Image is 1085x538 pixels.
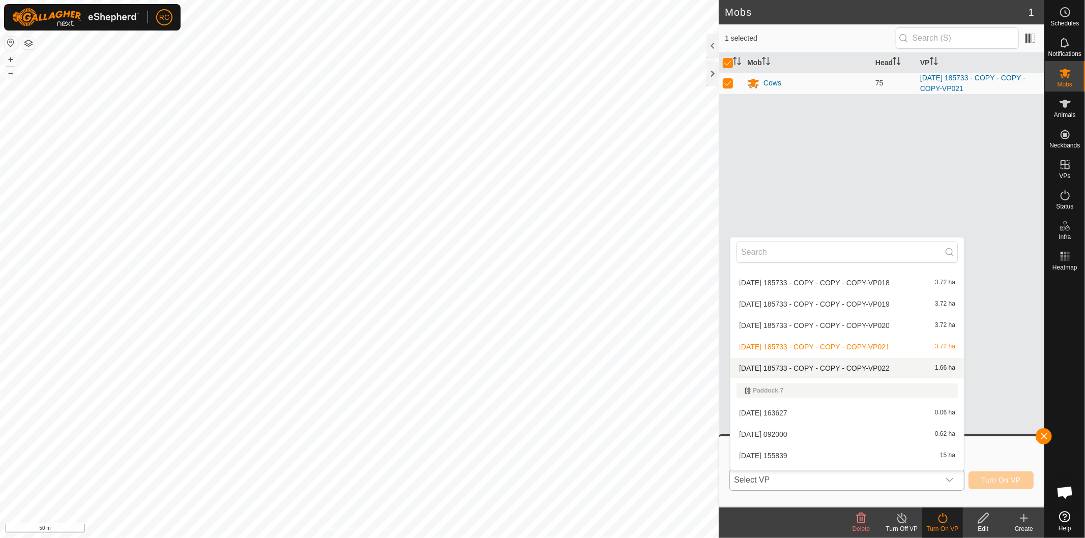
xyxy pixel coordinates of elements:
span: VPs [1059,173,1070,179]
span: RC [159,12,169,23]
a: Open chat [1050,477,1080,507]
div: Create [1004,524,1044,533]
button: Reset Map [5,37,17,49]
button: – [5,67,17,79]
span: [DATE] 185733 - COPY - COPY - COPY-VP019 [739,301,890,308]
span: 1 selected [725,33,896,44]
p-sorticon: Activate to sort [762,58,770,67]
button: Map Layers [22,37,35,49]
li: 2025-08-11 185733 - COPY - COPY - COPY-VP022 [730,358,964,378]
li: 2025-08-11 185733 - COPY - COPY - COPY-VP018 [730,273,964,293]
span: Turn On VP [981,476,1021,484]
span: [DATE] 092000 [739,431,787,438]
span: [DATE] 185733 - COPY - COPY - COPY-VP021 [739,343,890,350]
div: Paddock 7 [745,387,950,394]
span: Help [1059,525,1071,531]
span: 3.72 ha [935,301,955,308]
th: VP [916,53,1044,73]
span: 3.72 ha [935,343,955,350]
span: 75 [875,79,884,87]
li: 2025-03-16 092000 [730,424,964,444]
div: Edit [963,524,1004,533]
span: 15 ha [940,452,955,459]
input: Search [737,242,958,263]
span: [DATE] 155839 [739,452,787,459]
span: 1 [1029,5,1034,20]
li: 2025-08-11 185733 - COPY - COPY - COPY-VP021 [730,337,964,357]
button: Turn On VP [969,471,1034,489]
button: + [5,53,17,66]
a: Contact Us [369,525,399,534]
li: 2025-03-12 163627 [730,403,964,423]
p-sorticon: Activate to sort [930,58,938,67]
span: Mobs [1058,81,1072,87]
th: Head [871,53,916,73]
span: Select VP [730,470,940,490]
span: 0.62 ha [935,431,955,438]
p-sorticon: Activate to sort [893,58,901,67]
p-sorticon: Activate to sort [733,58,741,67]
li: 2025-03-16 155839 [730,445,964,466]
span: Schedules [1050,20,1079,26]
span: Animals [1054,112,1076,118]
input: Search (S) [896,27,1019,49]
span: Notifications [1048,51,1081,57]
img: Gallagher Logo [12,8,139,26]
span: 0.06 ha [935,409,955,416]
li: 2025-03-27 194529 [730,467,964,487]
span: Status [1056,203,1073,210]
span: 1.66 ha [935,365,955,372]
span: Neckbands [1049,142,1080,148]
span: [DATE] 163627 [739,409,787,416]
a: [DATE] 185733 - COPY - COPY - COPY-VP021 [920,74,1025,93]
li: 2025-08-11 185733 - COPY - COPY - COPY-VP020 [730,315,964,336]
span: [DATE] 185733 - COPY - COPY - COPY-VP020 [739,322,890,329]
li: 2025-08-11 185733 - COPY - COPY - COPY-VP019 [730,294,964,314]
span: Infra [1059,234,1071,240]
div: Turn Off VP [882,524,922,533]
div: Cows [764,78,781,88]
span: Heatmap [1052,264,1077,271]
h2: Mobs [725,6,1029,18]
span: 3.72 ha [935,279,955,286]
div: Turn On VP [922,524,963,533]
a: Privacy Policy [319,525,358,534]
span: [DATE] 185733 - COPY - COPY - COPY-VP018 [739,279,890,286]
span: [DATE] 185733 - COPY - COPY - COPY-VP022 [739,365,890,372]
a: Help [1045,507,1085,535]
span: 3.72 ha [935,322,955,329]
div: dropdown trigger [940,470,960,490]
span: Delete [853,525,870,532]
th: Mob [743,53,871,73]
